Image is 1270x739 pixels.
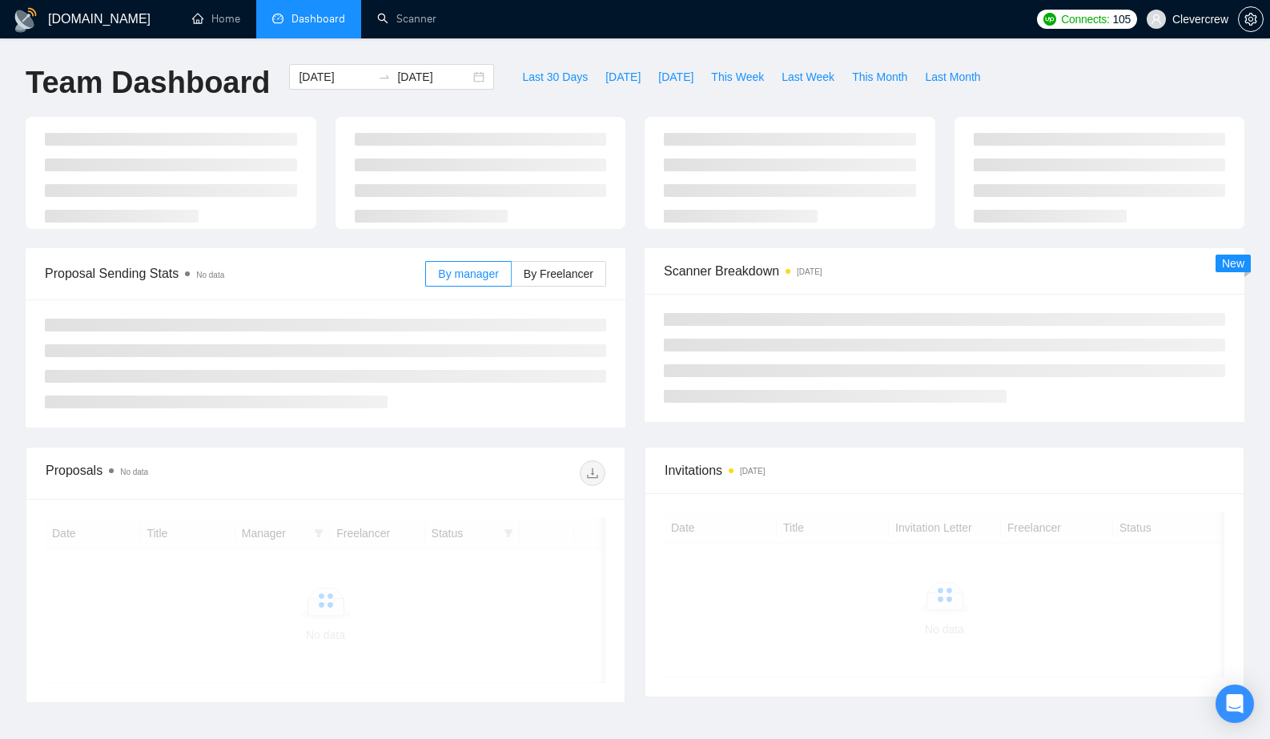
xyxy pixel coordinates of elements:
span: Proposal Sending Stats [45,263,425,283]
button: Last 30 Days [513,64,597,90]
button: This Month [843,64,916,90]
button: Last Week [773,64,843,90]
button: [DATE] [597,64,649,90]
button: [DATE] [649,64,702,90]
span: By Freelancer [524,267,593,280]
span: No data [196,271,224,279]
div: Open Intercom Messenger [1216,685,1254,723]
span: setting [1239,13,1263,26]
button: Last Month [916,64,989,90]
span: Dashboard [291,12,345,26]
span: to [378,70,391,83]
span: user [1151,14,1162,25]
span: [DATE] [605,68,641,86]
span: New [1222,257,1244,270]
span: Last Week [782,68,834,86]
a: searchScanner [377,12,436,26]
a: homeHome [192,12,240,26]
time: [DATE] [797,267,822,276]
span: Last Month [925,68,980,86]
img: upwork-logo.png [1043,13,1056,26]
span: 105 [1113,10,1131,28]
time: [DATE] [740,467,765,476]
span: dashboard [272,13,283,24]
input: End date [397,68,470,86]
h1: Team Dashboard [26,64,270,102]
span: [DATE] [658,68,693,86]
a: setting [1238,13,1264,26]
span: Connects: [1061,10,1109,28]
span: No data [120,468,148,476]
button: This Week [702,64,773,90]
span: Invitations [665,460,1224,480]
input: Start date [299,68,372,86]
span: This Week [711,68,764,86]
span: By manager [438,267,498,280]
span: swap-right [378,70,391,83]
button: setting [1238,6,1264,32]
span: Last 30 Days [522,68,588,86]
span: This Month [852,68,907,86]
span: Scanner Breakdown [664,261,1225,281]
img: logo [13,7,38,33]
div: Proposals [46,460,326,486]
